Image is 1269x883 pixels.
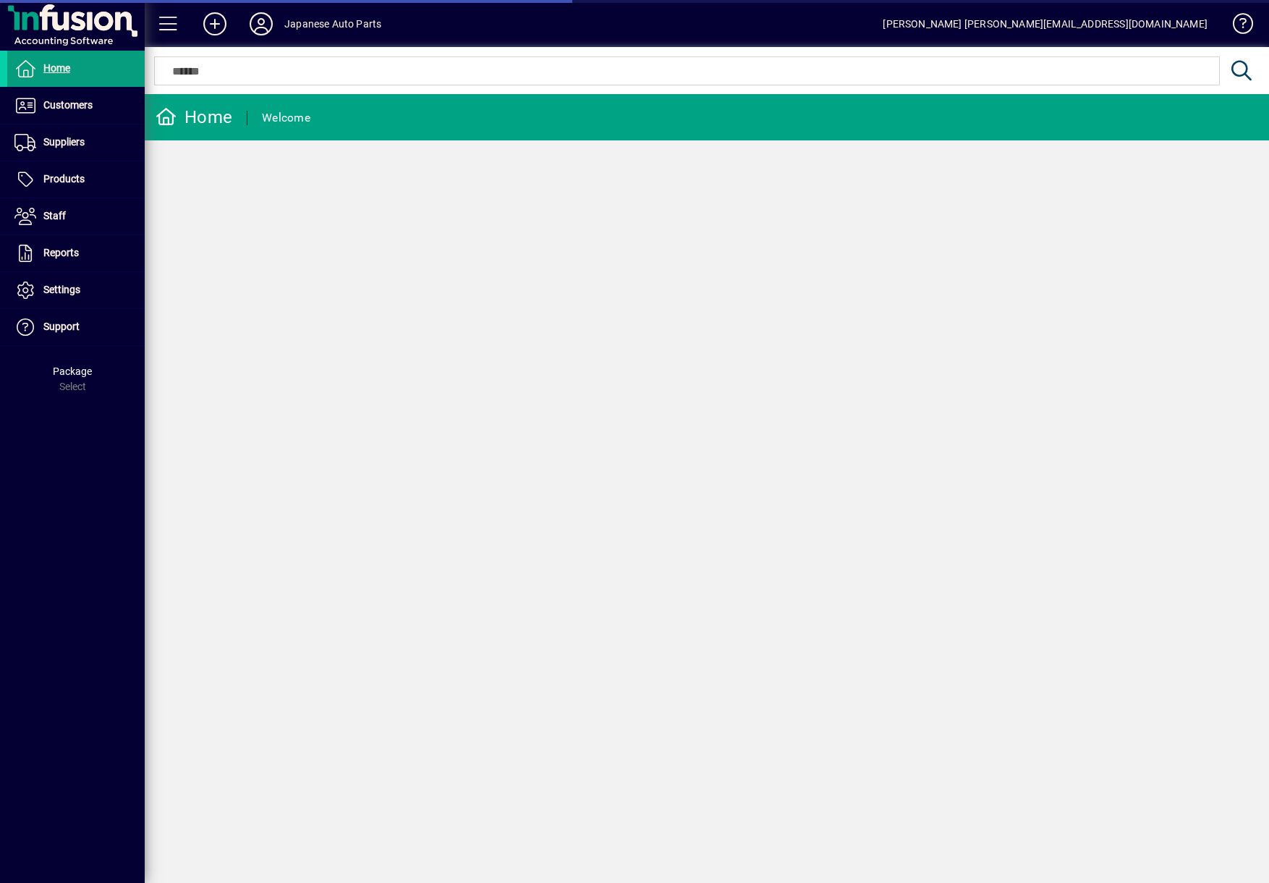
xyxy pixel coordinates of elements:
[7,88,145,124] a: Customers
[883,12,1208,35] div: [PERSON_NAME] [PERSON_NAME][EMAIL_ADDRESS][DOMAIN_NAME]
[7,272,145,308] a: Settings
[43,210,66,221] span: Staff
[192,11,238,37] button: Add
[43,136,85,148] span: Suppliers
[43,99,93,111] span: Customers
[7,124,145,161] a: Suppliers
[43,62,70,74] span: Home
[43,247,79,258] span: Reports
[7,235,145,271] a: Reports
[43,284,80,295] span: Settings
[284,12,381,35] div: Japanese Auto Parts
[156,106,232,129] div: Home
[43,321,80,332] span: Support
[7,198,145,235] a: Staff
[1222,3,1251,50] a: Knowledge Base
[238,11,284,37] button: Profile
[7,309,145,345] a: Support
[262,106,310,130] div: Welcome
[53,366,92,377] span: Package
[43,173,85,185] span: Products
[7,161,145,198] a: Products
